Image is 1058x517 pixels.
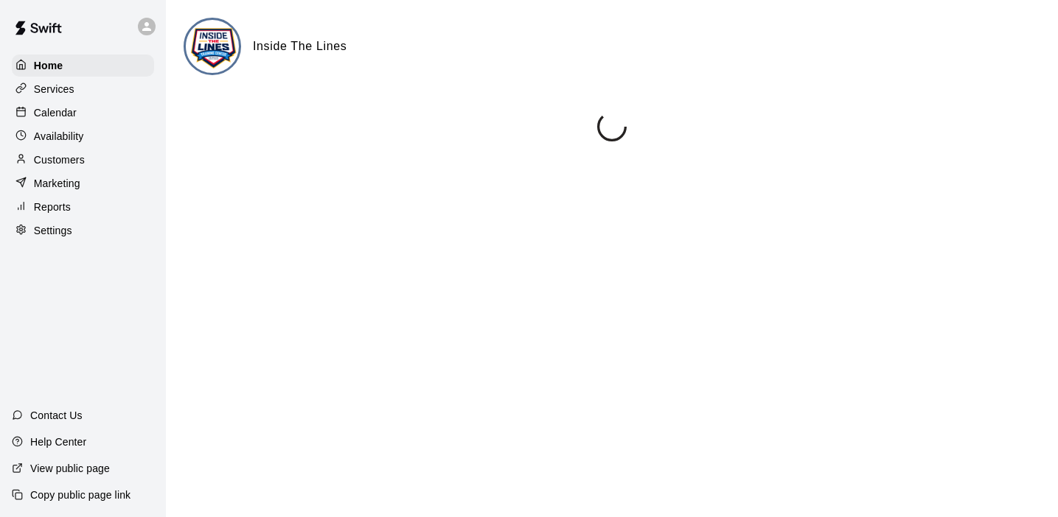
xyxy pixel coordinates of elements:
p: Home [34,58,63,73]
p: Calendar [34,105,77,120]
a: Home [12,54,154,77]
h6: Inside The Lines [253,37,347,56]
p: Availability [34,129,84,144]
a: Settings [12,219,154,242]
a: Availability [12,125,154,147]
p: View public page [30,461,110,476]
a: Reports [12,196,154,218]
p: Help Center [30,435,86,449]
p: Reports [34,200,71,214]
a: Marketing [12,172,154,194]
p: Contact Us [30,408,83,423]
p: Services [34,82,74,96]
img: Inside The Lines logo [186,20,241,75]
p: Settings [34,223,72,238]
a: Services [12,78,154,100]
a: Calendar [12,102,154,124]
p: Copy public page link [30,488,130,502]
p: Customers [34,152,85,167]
p: Marketing [34,176,80,191]
a: Customers [12,149,154,171]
